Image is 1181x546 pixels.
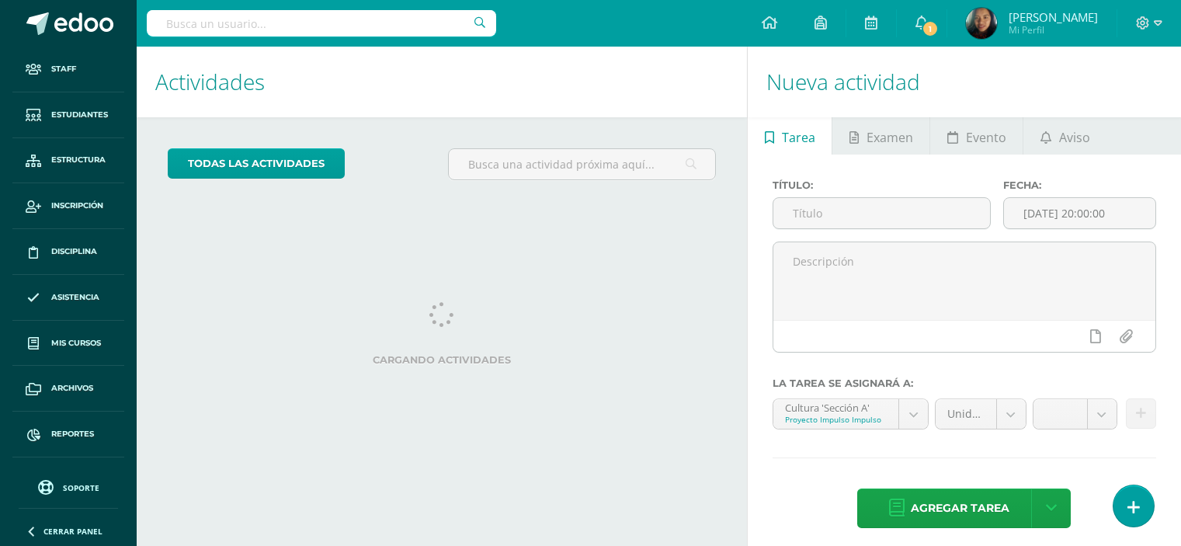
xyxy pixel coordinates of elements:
span: Cerrar panel [43,526,102,537]
a: Asistencia [12,275,124,321]
a: Inscripción [12,183,124,229]
span: Disciplina [51,245,97,258]
a: todas las Actividades [168,148,345,179]
a: Estructura [12,138,124,184]
a: Aviso [1023,117,1106,155]
a: Tarea [748,117,832,155]
img: a69c543237f5407d33f5de319aa5b5b1.png [966,8,997,39]
span: Reportes [51,428,94,440]
input: Busca una actividad próxima aquí... [449,149,715,179]
label: Cargando actividades [168,354,716,366]
span: [PERSON_NAME] [1009,9,1098,25]
a: Examen [832,117,929,155]
input: Fecha de entrega [1004,198,1155,228]
a: Disciplina [12,229,124,275]
span: Aviso [1059,119,1090,156]
span: 1 [922,20,939,37]
label: Fecha: [1003,179,1156,191]
a: Reportes [12,412,124,457]
span: Evento [966,119,1006,156]
a: Staff [12,47,124,92]
span: Mis cursos [51,337,101,350]
span: Inscripción [51,200,103,212]
span: Agregar tarea [911,489,1009,527]
a: Cultura 'Sección A'Proyecto Impulso Impulso [773,399,928,429]
input: Título [773,198,991,228]
a: Estudiantes [12,92,124,138]
h1: Actividades [155,47,728,117]
span: Tarea [782,119,815,156]
a: Mis cursos [12,321,124,367]
span: Archivos [51,382,93,395]
span: Estructura [51,154,106,166]
input: Busca un usuario... [147,10,496,37]
span: Examen [867,119,913,156]
span: Asistencia [51,291,99,304]
div: Proyecto Impulso Impulso [785,414,887,425]
label: Título: [773,179,992,191]
span: Staff [51,63,76,75]
div: Cultura 'Sección A' [785,399,887,414]
span: Soporte [63,482,99,493]
h1: Nueva actividad [766,47,1162,117]
a: Soporte [19,476,118,497]
a: Evento [930,117,1023,155]
a: Unidad 4 [936,399,1026,429]
span: Estudiantes [51,109,108,121]
label: La tarea se asignará a: [773,377,1156,389]
span: Unidad 4 [947,399,985,429]
a: Archivos [12,366,124,412]
span: Mi Perfil [1009,23,1098,37]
